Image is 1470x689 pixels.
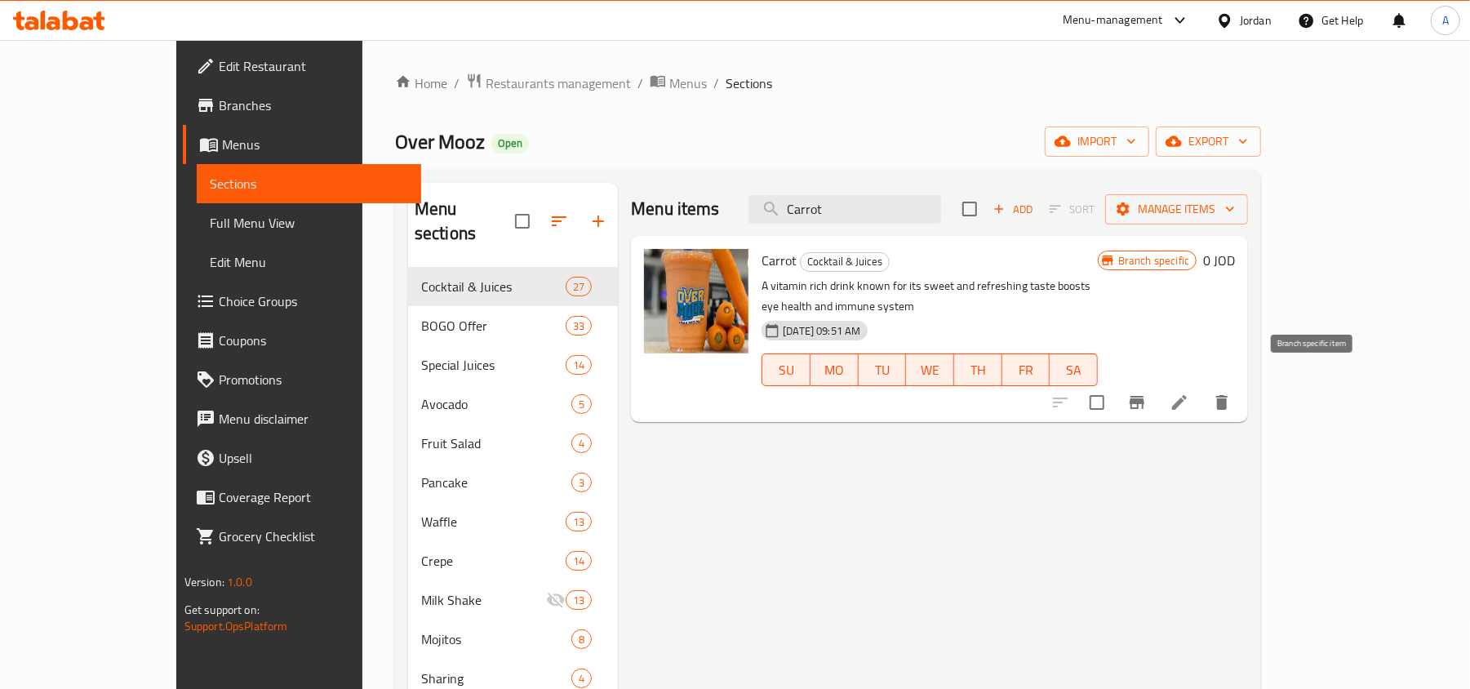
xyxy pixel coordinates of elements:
button: SA [1050,353,1098,386]
a: Choice Groups [183,282,422,321]
div: BOGO Offer33 [408,306,618,345]
div: Crepe14 [408,541,618,580]
span: Promotions [219,370,409,389]
div: items [571,669,592,688]
div: Pancake3 [408,463,618,502]
button: TU [859,353,907,386]
a: Sections [197,164,422,203]
a: Coupons [183,321,422,360]
span: TH [961,358,996,382]
span: Restaurants management [486,73,631,93]
button: Add section [579,202,618,241]
button: SU [762,353,810,386]
span: 13 [566,514,591,530]
button: WE [906,353,954,386]
div: Open [491,134,529,153]
div: items [566,316,592,336]
span: 27 [566,279,591,295]
span: Carrot [762,248,797,273]
span: 5 [572,397,591,412]
span: Upsell [219,448,409,468]
span: Menu disclaimer [219,409,409,429]
nav: breadcrumb [395,73,1261,94]
a: Edit Menu [197,242,422,282]
h6: 0 JOD [1203,249,1235,272]
span: Waffle [421,512,566,531]
div: Special Juices14 [408,345,618,385]
input: search [748,195,941,224]
span: Coupons [219,331,409,350]
span: Branch specific [1112,253,1196,269]
span: Manage items [1118,199,1235,220]
div: items [571,433,592,453]
span: Select all sections [505,204,540,238]
span: 3 [572,475,591,491]
span: Edit Restaurant [219,56,409,76]
button: TH [954,353,1002,386]
span: Full Menu View [210,213,409,233]
span: 4 [572,671,591,687]
span: Over Mooz [395,123,485,160]
div: Mojitos8 [408,620,618,659]
span: Fruit Salad [421,433,571,453]
div: Cocktail & Juices [800,252,890,272]
span: TU [865,358,900,382]
a: Full Menu View [197,203,422,242]
span: BOGO Offer [421,316,566,336]
div: Menu-management [1063,11,1163,30]
span: Edit Menu [210,252,409,272]
span: Add item [987,197,1039,222]
span: Sharing [421,669,571,688]
div: Avocado5 [408,385,618,424]
span: Sections [210,174,409,193]
span: 14 [566,358,591,373]
div: items [571,629,592,649]
a: Grocery Checklist [183,517,422,556]
span: Cocktail & Juices [421,277,566,296]
div: items [566,512,592,531]
h2: Menu items [631,197,720,221]
p: A vitamin rich drink known for its sweet and refreshing taste boosts eye health and immune system [762,276,1098,317]
span: Version: [184,571,224,593]
span: Sort sections [540,202,579,241]
div: Milk Shake [421,590,546,610]
a: Menus [650,73,707,94]
li: / [637,73,643,93]
span: 33 [566,318,591,334]
span: Get support on: [184,599,260,620]
span: export [1169,131,1248,152]
img: Carrot [644,249,748,353]
a: Coverage Report [183,478,422,517]
span: Grocery Checklist [219,527,409,546]
div: Jordan [1240,11,1272,29]
div: items [566,277,592,296]
span: Crepe [421,551,566,571]
a: Menus [183,125,422,164]
span: Mojitos [421,629,571,649]
div: Fruit Salad4 [408,424,618,463]
span: 1.0.0 [227,571,252,593]
span: Special Juices [421,355,566,375]
span: WE [913,358,948,382]
span: SU [769,358,804,382]
button: import [1045,127,1149,157]
button: FR [1002,353,1050,386]
button: delete [1202,383,1241,422]
span: [DATE] 09:51 AM [776,323,867,339]
a: Menu disclaimer [183,399,422,438]
a: Edit Restaurant [183,47,422,86]
span: MO [817,358,852,382]
div: items [566,355,592,375]
span: Open [491,136,529,150]
div: items [566,590,592,610]
li: / [713,73,719,93]
a: Edit menu item [1170,393,1189,412]
div: Pancake [421,473,571,492]
svg: Inactive section [546,590,566,610]
span: FR [1009,358,1044,382]
span: Select to update [1080,385,1114,420]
